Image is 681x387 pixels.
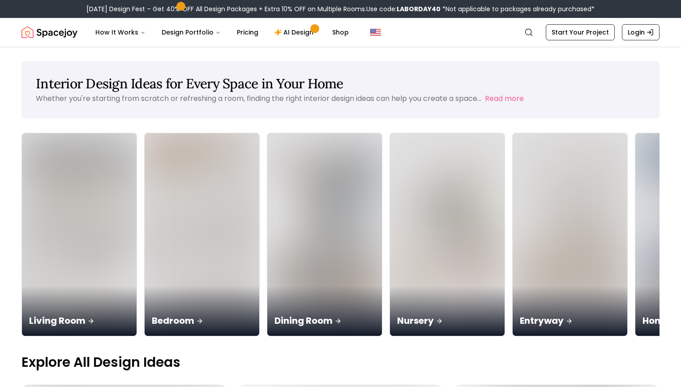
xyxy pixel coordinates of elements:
nav: Global [21,18,660,47]
a: Spacejoy [21,23,77,41]
img: Entryway [513,133,627,336]
p: Explore All Design Ideas [21,354,660,370]
a: NurseryNursery [390,133,505,336]
button: Read more [485,93,524,104]
p: Dining Room [274,314,375,327]
img: Dining Room [267,133,382,336]
p: Entryway [520,314,620,327]
h1: Interior Design Ideas for Every Space in Your Home [36,75,645,91]
img: Bedroom [145,133,259,336]
a: Living RoomLiving Room [21,133,137,336]
button: Design Portfolio [154,23,228,41]
div: [DATE] Design Fest – Get 40% OFF All Design Packages + Extra 10% OFF on Multiple Rooms. [86,4,595,13]
button: How It Works [88,23,153,41]
a: Dining RoomDining Room [267,133,382,336]
a: EntrywayEntryway [512,133,628,336]
span: *Not applicable to packages already purchased* [441,4,595,13]
img: Nursery [390,133,505,336]
img: Spacejoy Logo [21,23,77,41]
a: AI Design [267,23,323,41]
img: United States [370,27,381,38]
nav: Main [88,23,356,41]
p: Whether you're starting from scratch or refreshing a room, finding the right interior design idea... [36,93,481,104]
a: Start Your Project [546,24,615,40]
a: Login [622,24,660,40]
p: Bedroom [152,314,252,327]
a: Shop [325,23,356,41]
p: Nursery [397,314,497,327]
b: LABORDAY40 [397,4,441,13]
p: Living Room [29,314,129,327]
a: Pricing [230,23,266,41]
a: BedroomBedroom [144,133,260,336]
img: Living Room [22,133,137,336]
span: Use code: [366,4,441,13]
